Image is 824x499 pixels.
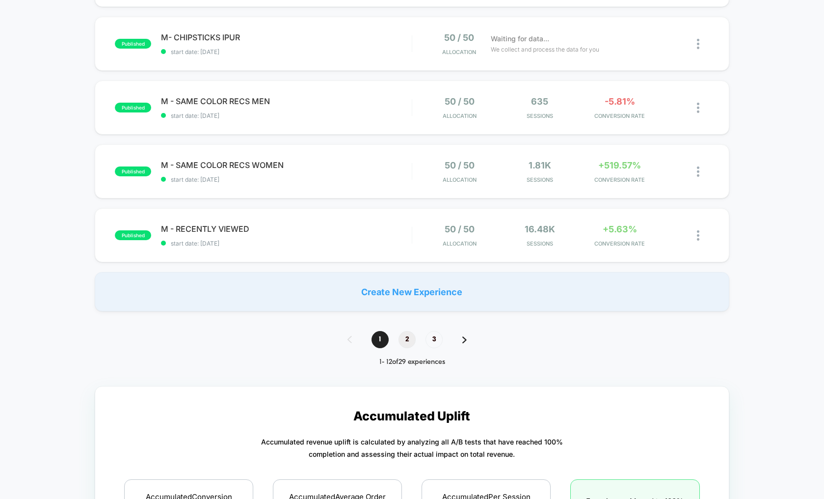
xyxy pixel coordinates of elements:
[525,224,555,234] span: 16.48k
[697,166,699,177] img: close
[95,272,729,311] div: Create New Experience
[598,160,641,170] span: +519.57%
[444,32,474,43] span: 50 / 50
[161,224,412,234] span: M - RECENTLY VIEWED
[261,436,563,460] p: Accumulated revenue uplift is calculated by analyzing all A/B tests that have reached 100% comple...
[161,112,412,119] span: start date: [DATE]
[161,32,412,42] span: M- CHIPSTICKS IPUR
[372,331,389,348] span: 1
[443,112,477,119] span: Allocation
[445,224,475,234] span: 50 / 50
[115,103,151,112] span: published
[399,331,416,348] span: 2
[443,176,477,183] span: Allocation
[697,230,699,241] img: close
[491,45,599,54] span: We collect and process the data for you
[529,160,551,170] span: 1.81k
[582,112,657,119] span: CONVERSION RATE
[425,331,443,348] span: 3
[603,224,637,234] span: +5.63%
[462,336,467,343] img: pagination forward
[115,230,151,240] span: published
[582,240,657,247] span: CONVERSION RATE
[115,166,151,176] span: published
[338,358,486,366] div: 1 - 12 of 29 experiences
[161,176,412,183] span: start date: [DATE]
[502,176,577,183] span: Sessions
[115,39,151,49] span: published
[605,96,635,107] span: -5.81%
[161,48,412,55] span: start date: [DATE]
[445,160,475,170] span: 50 / 50
[697,39,699,49] img: close
[582,176,657,183] span: CONVERSION RATE
[161,96,412,106] span: M - SAME COLOR RECS MEN
[161,160,412,170] span: M - SAME COLOR RECS WOMEN
[697,103,699,113] img: close
[443,240,477,247] span: Allocation
[502,240,577,247] span: Sessions
[442,49,476,55] span: Allocation
[353,409,470,423] p: Accumulated Uplift
[491,33,549,44] span: Waiting for data...
[161,240,412,247] span: start date: [DATE]
[531,96,548,107] span: 635
[502,112,577,119] span: Sessions
[445,96,475,107] span: 50 / 50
